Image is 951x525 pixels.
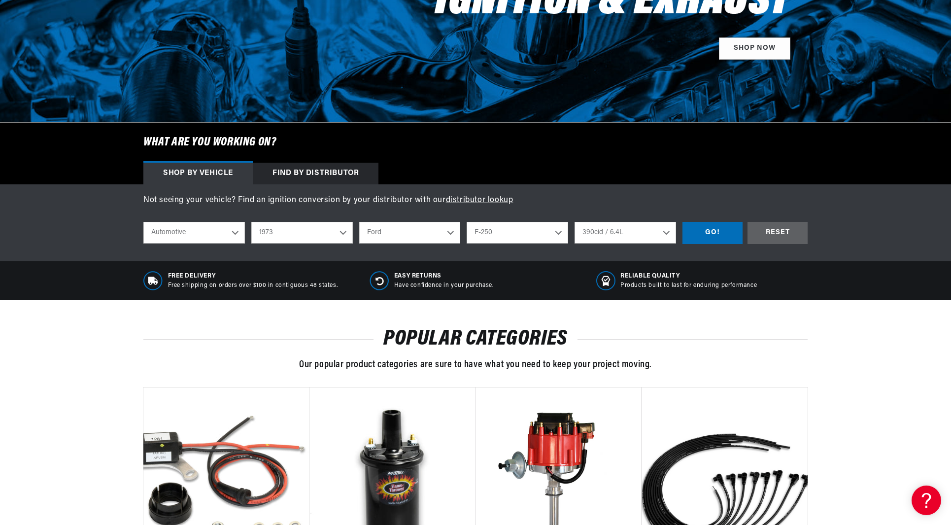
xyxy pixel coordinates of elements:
[446,196,513,204] a: distributor lookup
[359,222,461,244] select: Make
[575,222,676,244] select: Engine
[620,281,757,290] p: Products built to last for enduring performance
[467,222,568,244] select: Model
[143,222,245,244] select: Ride Type
[119,123,832,162] h6: What are you working on?
[251,222,353,244] select: Year
[168,281,338,290] p: Free shipping on orders over $100 in contiguous 48 states.
[143,194,808,207] p: Not seeing your vehicle? Find an ignition conversion by your distributor with our
[394,281,494,290] p: Have confidence in your purchase.
[719,37,790,60] a: SHOP NOW
[620,272,757,280] span: RELIABLE QUALITY
[253,163,378,184] div: Find by Distributor
[394,272,494,280] span: Easy Returns
[168,272,338,280] span: Free Delivery
[143,163,253,184] div: Shop by vehicle
[747,222,808,244] div: RESET
[682,222,743,244] div: GO!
